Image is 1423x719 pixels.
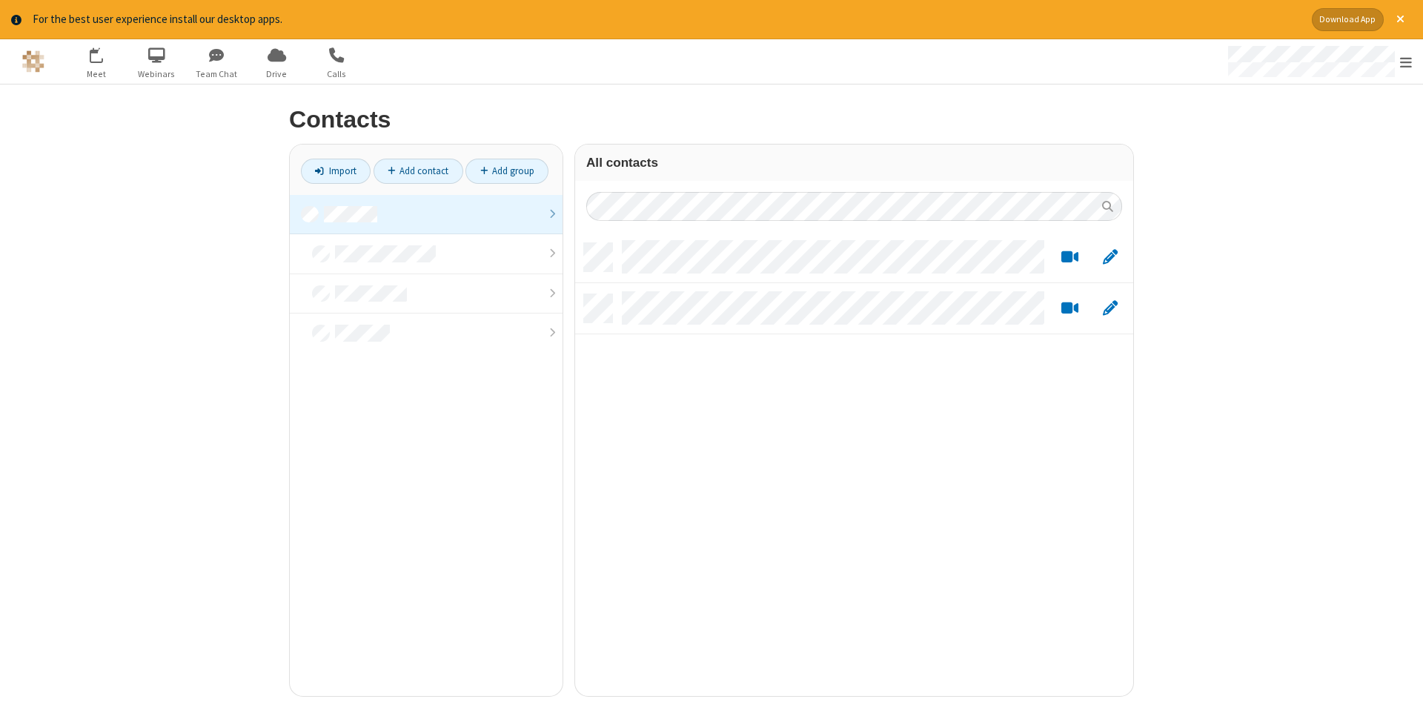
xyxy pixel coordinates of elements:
[586,156,1122,170] h3: All contacts
[189,67,245,81] span: Team Chat
[1055,299,1084,317] button: Start a video meeting
[249,67,305,81] span: Drive
[129,67,185,81] span: Webinars
[309,67,365,81] span: Calls
[1095,248,1124,266] button: Edit
[69,67,125,81] span: Meet
[98,47,111,59] div: 12
[301,159,371,184] a: Import
[1214,39,1423,84] div: Open menu
[1312,8,1384,31] button: Download App
[1389,8,1412,31] button: Close alert
[289,107,1134,133] h2: Contacts
[5,39,61,84] button: Logo
[1095,299,1124,317] button: Edit
[1055,248,1084,266] button: Start a video meeting
[22,50,44,73] img: QA Selenium DO NOT DELETE OR CHANGE
[33,11,1301,28] div: For the best user experience install our desktop apps.
[575,232,1133,696] div: grid
[465,159,548,184] a: Add group
[374,159,463,184] a: Add contact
